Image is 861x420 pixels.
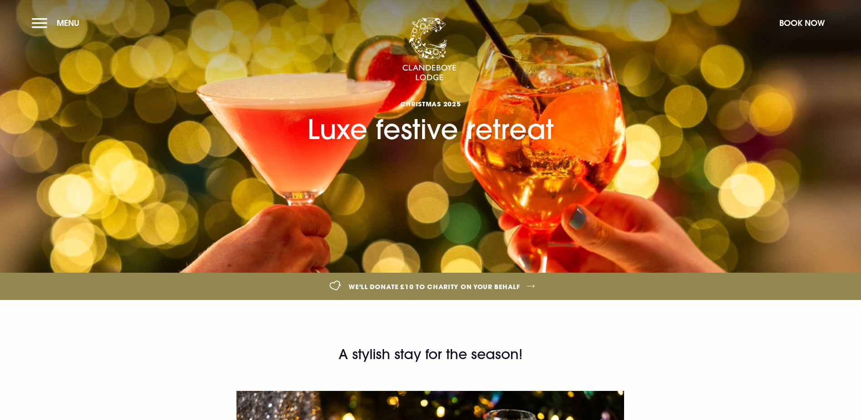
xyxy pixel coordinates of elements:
[307,100,554,108] span: CHRISTMAS 2025
[307,48,554,145] h1: Luxe festive retreat
[32,13,84,33] button: Menu
[402,18,457,81] img: Clandeboye Lodge
[775,13,829,33] button: Book Now
[57,18,79,28] span: Menu
[214,345,646,364] h2: A stylish stay for the season!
